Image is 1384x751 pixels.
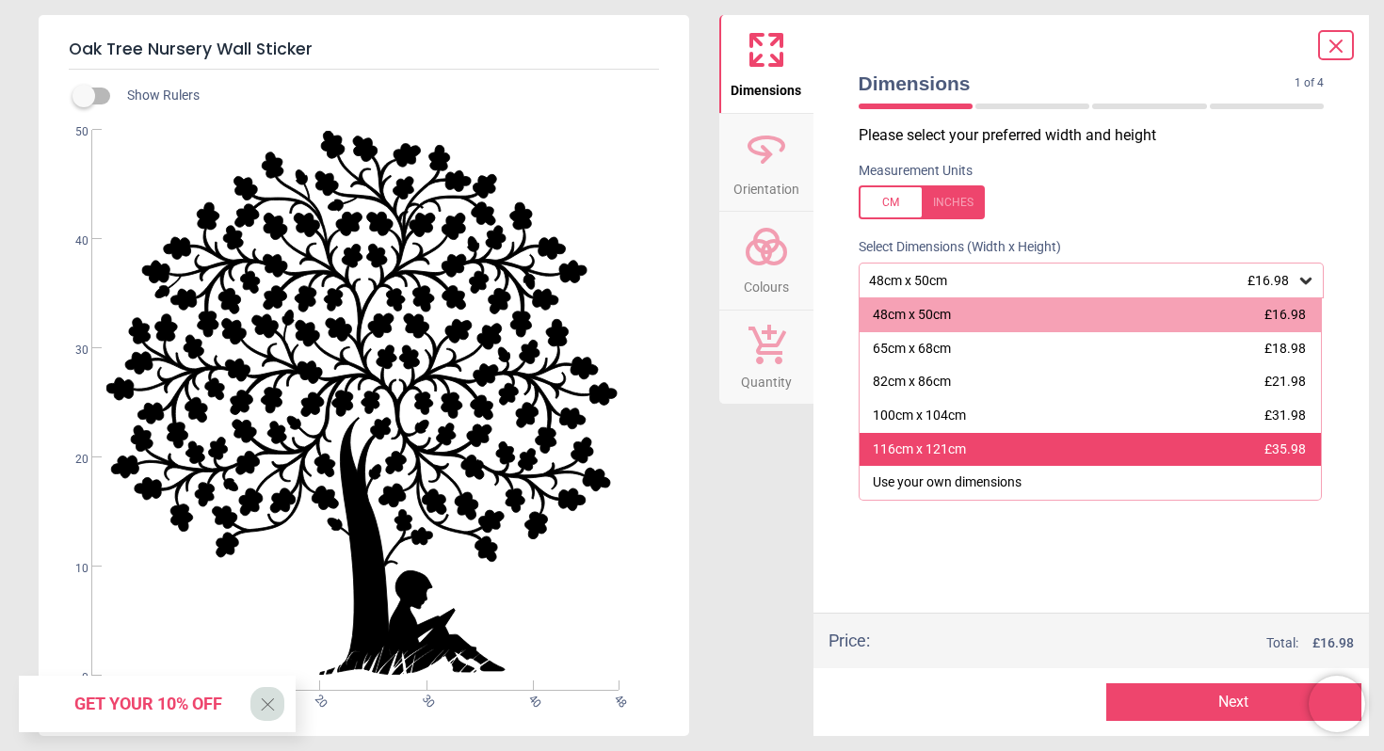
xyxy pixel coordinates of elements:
[1295,75,1324,91] span: 1 of 4
[873,407,966,425] div: 100cm x 104cm
[733,171,799,200] span: Orientation
[1264,307,1306,322] span: £16.98
[1264,407,1306,423] span: £31.98
[1309,676,1365,732] iframe: Brevo live chat
[829,629,870,652] div: Price :
[873,373,951,391] div: 82cm x 86cm
[1264,374,1306,389] span: £21.98
[719,114,813,212] button: Orientation
[1264,441,1306,456] span: £35.98
[859,70,1295,97] span: Dimensions
[744,269,789,297] span: Colours
[53,124,89,140] span: 50
[53,452,89,468] span: 20
[741,364,792,392] span: Quantity
[859,125,1340,146] p: Please select your preferred width and height
[69,30,659,70] h5: Oak Tree Nursery Wall Sticker
[859,162,973,181] label: Measurement Units
[719,311,813,405] button: Quantity
[898,634,1355,653] div: Total:
[524,692,537,704] span: 40
[53,561,89,577] span: 10
[867,273,1297,289] div: 48cm x 50cm
[610,692,622,704] span: 48
[311,692,323,704] span: 20
[873,440,966,459] div: 116cm x 121cm
[418,692,430,704] span: 30
[731,72,801,101] span: Dimensions
[844,238,1061,257] label: Select Dimensions (Width x Height)
[1264,341,1306,356] span: £18.98
[1247,273,1289,288] span: £16.98
[84,85,689,107] div: Show Rulers
[53,670,89,686] span: 0
[53,343,89,359] span: 30
[53,233,89,249] span: 40
[873,306,951,325] div: 48cm x 50cm
[873,473,1022,492] div: Use your own dimensions
[873,340,951,359] div: 65cm x 68cm
[719,15,813,113] button: Dimensions
[1320,635,1354,650] span: 16.98
[1106,683,1361,721] button: Next
[719,212,813,310] button: Colours
[1312,634,1354,653] span: £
